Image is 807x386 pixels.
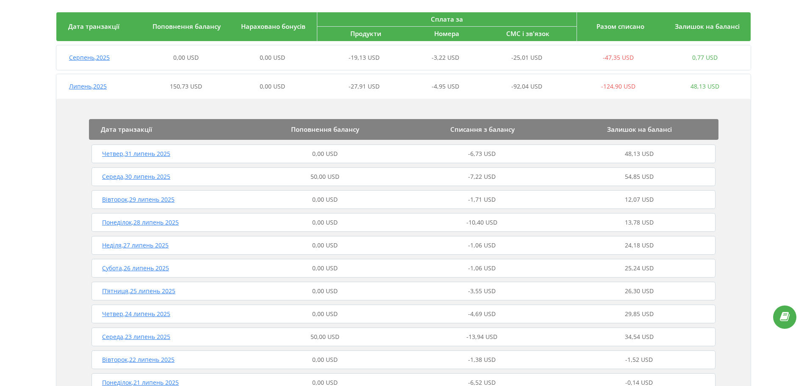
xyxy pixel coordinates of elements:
[102,218,179,226] span: Понеділок , 28 липень 2025
[102,355,175,364] span: Вівторок , 22 липень 2025
[625,355,653,364] span: -1,52 USD
[312,150,338,158] span: 0,00 USD
[468,195,496,203] span: -1,71 USD
[625,172,654,181] span: 54,85 USD
[102,264,169,272] span: Субота , 26 липень 2025
[625,195,654,203] span: 12,07 USD
[349,53,380,61] span: -19,13 USD
[432,53,459,61] span: -3,22 USD
[312,195,338,203] span: 0,00 USD
[102,310,170,318] span: Четвер , 24 липень 2025
[596,22,644,31] span: Разом списано
[468,287,496,295] span: -3,55 USD
[312,355,338,364] span: 0,00 USD
[450,125,515,133] span: Списання з балансу
[625,287,654,295] span: 26,30 USD
[260,82,285,90] span: 0,00 USD
[311,333,339,341] span: 50,00 USD
[69,82,107,90] span: Липень , 2025
[102,150,170,158] span: Четвер , 31 липень 2025
[468,172,496,181] span: -7,22 USD
[675,22,740,31] span: Залишок на балансі
[466,333,497,341] span: -13,94 USD
[434,29,459,38] span: Номера
[511,82,542,90] span: -92,04 USD
[101,125,152,133] span: Дата транзакції
[311,172,339,181] span: 50,00 USD
[350,29,381,38] span: Продукти
[312,241,338,249] span: 0,00 USD
[431,15,463,23] span: Сплата за
[466,218,497,226] span: -10,40 USD
[312,310,338,318] span: 0,00 USD
[68,22,119,31] span: Дата транзакції
[468,310,496,318] span: -4,69 USD
[69,53,110,61] span: Серпень , 2025
[691,82,719,90] span: 48,13 USD
[432,82,459,90] span: -4,95 USD
[102,241,169,249] span: Неділя , 27 липень 2025
[625,241,654,249] span: 24,18 USD
[625,218,654,226] span: 13,78 USD
[625,150,654,158] span: 48,13 USD
[291,125,359,133] span: Поповнення балансу
[468,150,496,158] span: -6,73 USD
[468,355,496,364] span: -1,38 USD
[260,53,285,61] span: 0,00 USD
[102,195,175,203] span: Вівторок , 29 липень 2025
[312,218,338,226] span: 0,00 USD
[349,82,380,90] span: -27,91 USD
[173,53,199,61] span: 0,00 USD
[607,125,672,133] span: Залишок на балансі
[312,264,338,272] span: 0,00 USD
[312,287,338,295] span: 0,00 USD
[468,241,496,249] span: -1,06 USD
[625,264,654,272] span: 25,24 USD
[102,172,170,181] span: Середа , 30 липень 2025
[102,333,170,341] span: Середа , 23 липень 2025
[506,29,549,38] span: СМС і зв'язок
[153,22,221,31] span: Поповнення балансу
[102,287,175,295] span: П’ятниця , 25 липень 2025
[511,53,542,61] span: -25,01 USD
[601,82,635,90] span: -124,90 USD
[468,264,496,272] span: -1,06 USD
[625,333,654,341] span: 34,54 USD
[625,310,654,318] span: 29,85 USD
[603,53,634,61] span: -47,35 USD
[170,82,202,90] span: 150,73 USD
[241,22,305,31] span: Нараховано бонусів
[692,53,718,61] span: 0,77 USD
